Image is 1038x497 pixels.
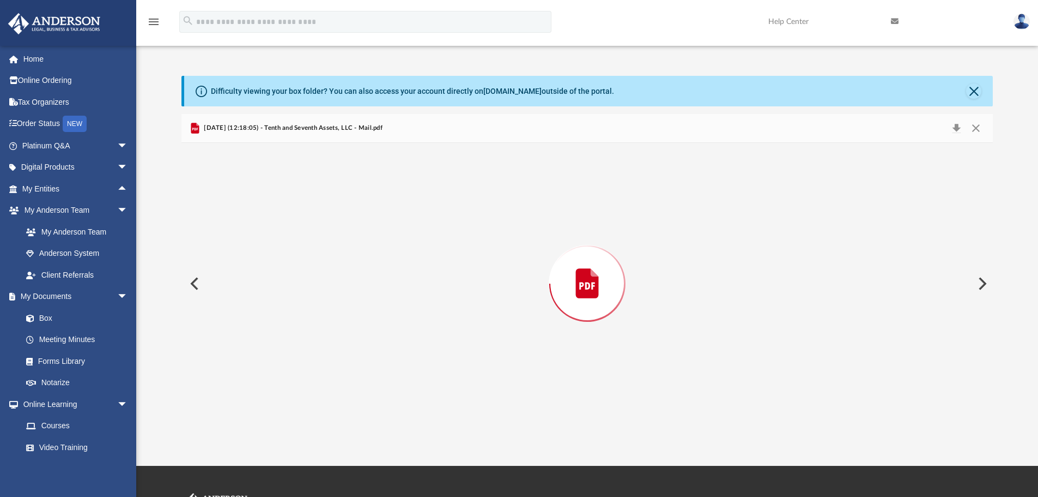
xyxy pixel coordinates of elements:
a: Online Learningarrow_drop_down [8,393,139,415]
img: Anderson Advisors Platinum Portal [5,13,104,34]
a: Courses [15,415,139,437]
a: Forms Library [15,350,133,372]
a: My Anderson Team [15,221,133,243]
a: My Anderson Teamarrow_drop_down [8,200,139,221]
img: User Pic [1013,14,1030,29]
button: Next File [969,268,993,299]
a: My Documentsarrow_drop_down [8,286,139,308]
a: Order StatusNEW [8,113,144,135]
i: search [182,15,194,27]
span: arrow_drop_down [117,135,139,157]
a: My Entitiesarrow_drop_up [8,178,144,200]
a: Meeting Minutes [15,329,139,351]
a: Platinum Q&Aarrow_drop_down [8,135,144,157]
a: Notarize [15,372,139,394]
div: Difficulty viewing your box folder? You can also access your account directly on outside of the p... [211,86,614,97]
a: menu [147,21,160,28]
span: arrow_drop_up [117,178,139,200]
a: Online Ordering [8,70,144,92]
a: Client Referrals [15,264,139,286]
button: Previous File [181,268,205,299]
a: [DOMAIN_NAME] [483,87,542,95]
a: Resources [15,458,139,480]
a: Home [8,48,144,70]
span: arrow_drop_down [117,393,139,416]
button: Close [966,121,986,136]
i: menu [147,15,160,28]
span: [DATE] (12:18:05) - Tenth and Seventh Assets, LLC - Mail.pdf [202,123,383,133]
div: NEW [63,116,87,132]
a: Digital Productsarrow_drop_down [8,157,144,178]
span: arrow_drop_down [117,286,139,308]
button: Download [946,121,966,136]
a: Tax Organizers [8,91,144,113]
span: arrow_drop_down [117,157,139,179]
div: Preview [181,114,993,424]
a: Video Training [15,436,133,458]
span: arrow_drop_down [117,200,139,222]
button: Close [966,83,981,99]
a: Box [15,307,133,329]
a: Anderson System [15,243,139,265]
